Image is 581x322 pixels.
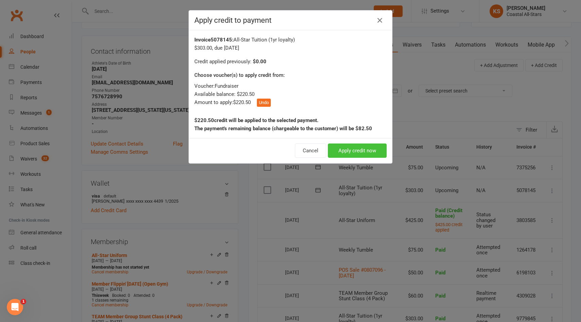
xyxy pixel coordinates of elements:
strong: $0.00 [253,58,266,65]
strong: $220.50 credit will be applied to the selected payment. The payment's remaining balance (chargeab... [194,117,372,132]
button: Cancel [295,143,326,158]
button: Undo [257,99,271,107]
strong: Invoice 5078145 : [194,37,233,43]
iframe: Intercom live chat [7,299,23,315]
div: Voucher: Fundraiser Available balance: $220.50 Amount to apply: $220.50 [194,82,387,107]
button: Apply credit now [328,143,387,158]
a: Close [374,15,385,26]
h4: Apply credit to payment [194,16,387,24]
div: Credit applied previously: [194,57,387,66]
label: Choose voucher(s) to apply credit from: [194,71,285,79]
div: All-Star Tuition (1yr loyalty) $303.00 , due [DATE] [194,36,387,52]
span: 1 [21,299,26,304]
